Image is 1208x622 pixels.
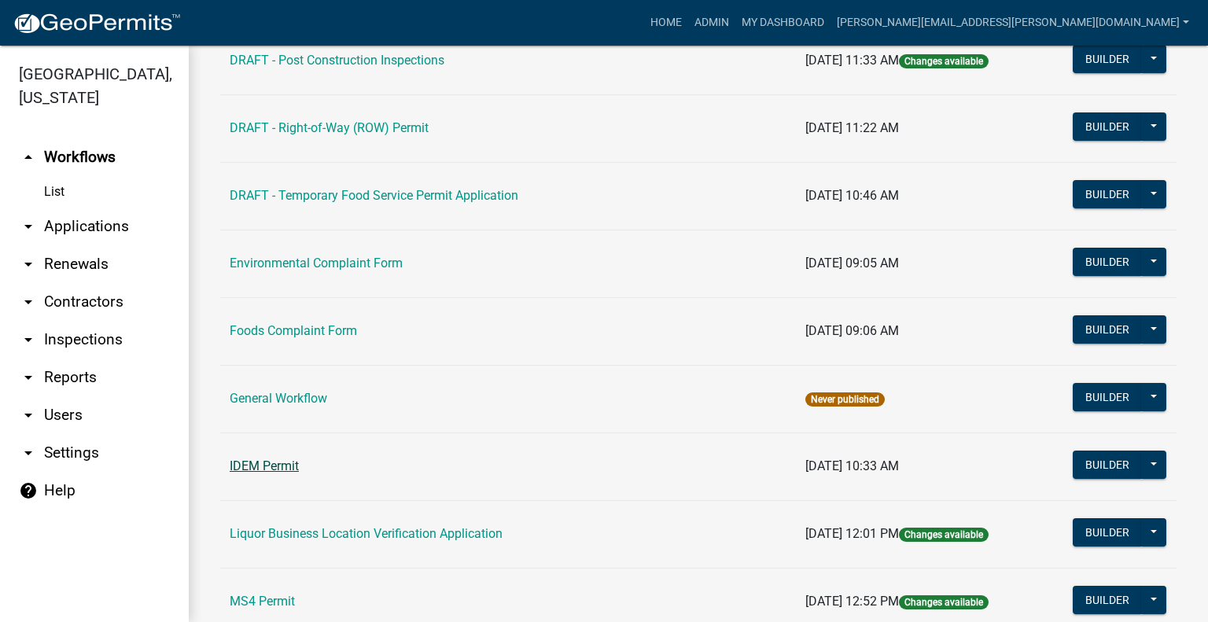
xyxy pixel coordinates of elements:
span: [DATE] 12:52 PM [805,594,899,609]
a: Liquor Business Location Verification Application [230,526,503,541]
span: [DATE] 09:05 AM [805,256,899,271]
span: [DATE] 11:22 AM [805,120,899,135]
a: [PERSON_NAME][EMAIL_ADDRESS][PERSON_NAME][DOMAIN_NAME] [830,8,1195,38]
i: arrow_drop_up [19,148,38,167]
span: [DATE] 10:33 AM [805,458,899,473]
span: Never published [805,392,885,407]
button: Builder [1073,383,1142,411]
button: Builder [1073,112,1142,141]
span: Changes available [899,595,989,609]
a: DRAFT - Right-of-Way (ROW) Permit [230,120,429,135]
i: help [19,481,38,500]
a: Foods Complaint Form [230,323,357,338]
i: arrow_drop_down [19,330,38,349]
button: Builder [1073,180,1142,208]
button: Builder [1073,518,1142,547]
a: My Dashboard [735,8,830,38]
i: arrow_drop_down [19,406,38,425]
a: Home [644,8,688,38]
span: [DATE] 09:06 AM [805,323,899,338]
i: arrow_drop_down [19,293,38,311]
span: [DATE] 12:01 PM [805,526,899,541]
span: [DATE] 10:46 AM [805,188,899,203]
a: IDEM Permit [230,458,299,473]
a: Admin [688,8,735,38]
button: Builder [1073,248,1142,276]
a: DRAFT - Post Construction Inspections [230,53,444,68]
i: arrow_drop_down [19,217,38,236]
span: Changes available [899,528,989,542]
i: arrow_drop_down [19,255,38,274]
a: DRAFT - Temporary Food Service Permit Application [230,188,518,203]
i: arrow_drop_down [19,368,38,387]
button: Builder [1073,315,1142,344]
a: Environmental Complaint Form [230,256,403,271]
span: Changes available [899,54,989,68]
a: MS4 Permit [230,594,295,609]
button: Builder [1073,586,1142,614]
button: Builder [1073,451,1142,479]
button: Builder [1073,45,1142,73]
i: arrow_drop_down [19,443,38,462]
a: General Workflow [230,391,327,406]
span: [DATE] 11:33 AM [805,53,899,68]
